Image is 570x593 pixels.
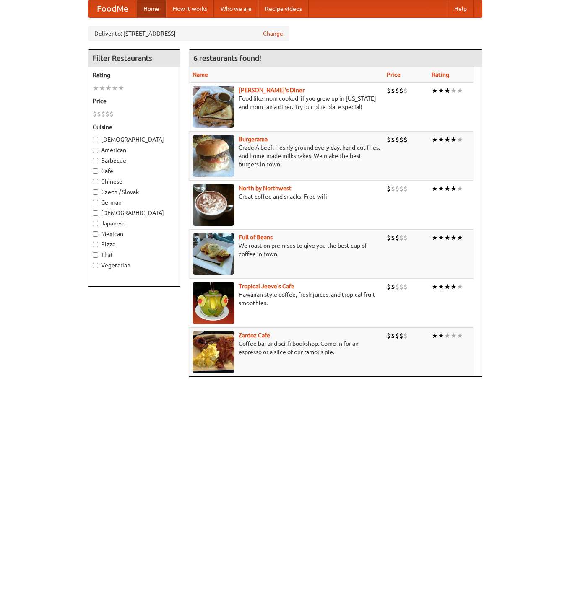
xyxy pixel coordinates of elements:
[239,185,292,192] a: North by Northwest
[395,331,399,340] li: $
[403,135,408,144] li: $
[93,242,98,247] input: Pizza
[97,109,101,119] li: $
[193,184,234,226] img: north.jpg
[193,192,380,201] p: Great coffee and snacks. Free wifi.
[137,0,166,17] a: Home
[263,29,283,38] a: Change
[193,290,380,307] p: Hawaiian style coffee, fresh juices, and tropical fruit smoothies.
[258,0,309,17] a: Recipe videos
[239,332,270,339] b: Zardoz Cafe
[88,0,137,17] a: FoodMe
[403,233,408,242] li: $
[239,87,305,93] a: [PERSON_NAME]'s Diner
[432,331,438,340] li: ★
[88,50,180,67] h4: Filter Restaurants
[93,209,176,217] label: [DEMOGRAPHIC_DATA]
[444,331,450,340] li: ★
[166,0,214,17] a: How it works
[193,241,380,258] p: We roast on premises to give you the best cup of coffee in town.
[93,158,98,163] input: Barbecue
[432,71,449,78] a: Rating
[239,234,273,241] a: Full of Beans
[450,282,457,291] li: ★
[444,233,450,242] li: ★
[395,86,399,95] li: $
[391,331,395,340] li: $
[399,331,403,340] li: $
[403,184,408,193] li: $
[395,282,399,291] li: $
[403,282,408,291] li: $
[444,282,450,291] li: ★
[193,71,208,78] a: Name
[391,184,395,193] li: $
[239,136,268,142] a: Burgerama
[193,86,234,128] img: sallys.jpg
[395,135,399,144] li: $
[444,184,450,193] li: ★
[193,94,380,111] p: Food like mom cooked, if you grew up in [US_STATE] and mom ran a diner. Try our blue plate special!
[93,263,98,268] input: Vegetarian
[391,282,395,291] li: $
[438,233,444,242] li: ★
[387,233,391,242] li: $
[93,188,176,196] label: Czech / Slovak
[93,148,98,153] input: American
[450,86,457,95] li: ★
[93,123,176,131] h5: Cuisine
[403,86,408,95] li: $
[93,109,97,119] li: $
[214,0,258,17] a: Who we are
[399,86,403,95] li: $
[93,168,98,174] input: Cafe
[193,331,234,373] img: zardoz.jpg
[93,219,176,228] label: Japanese
[448,0,474,17] a: Help
[387,135,391,144] li: $
[93,167,176,175] label: Cafe
[387,86,391,95] li: $
[93,198,176,207] label: German
[457,86,463,95] li: ★
[93,231,98,237] input: Mexican
[193,282,234,324] img: jeeves.jpg
[438,86,444,95] li: ★
[109,109,114,119] li: $
[387,71,401,78] a: Price
[457,233,463,242] li: ★
[193,339,380,356] p: Coffee bar and sci-fi bookshop. Come in for an espresso or a slice of our famous pie.
[93,240,176,249] label: Pizza
[88,26,289,41] div: Deliver to: [STREET_ADDRESS]
[457,135,463,144] li: ★
[93,210,98,216] input: [DEMOGRAPHIC_DATA]
[399,135,403,144] li: $
[438,135,444,144] li: ★
[93,137,98,142] input: [DEMOGRAPHIC_DATA]
[387,184,391,193] li: $
[93,252,98,258] input: Thai
[239,283,294,290] a: Tropical Jeeve's Cafe
[93,179,98,184] input: Chinese
[450,135,457,144] li: ★
[193,233,234,275] img: beans.jpg
[193,54,261,62] ng-pluralize: 6 restaurants found!
[99,83,105,93] li: ★
[193,135,234,177] img: burgerama.jpg
[387,331,391,340] li: $
[438,184,444,193] li: ★
[444,86,450,95] li: ★
[101,109,105,119] li: $
[93,261,176,269] label: Vegetarian
[93,97,176,105] h5: Price
[438,331,444,340] li: ★
[444,135,450,144] li: ★
[93,146,176,154] label: American
[93,230,176,238] label: Mexican
[93,177,176,186] label: Chinese
[391,86,395,95] li: $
